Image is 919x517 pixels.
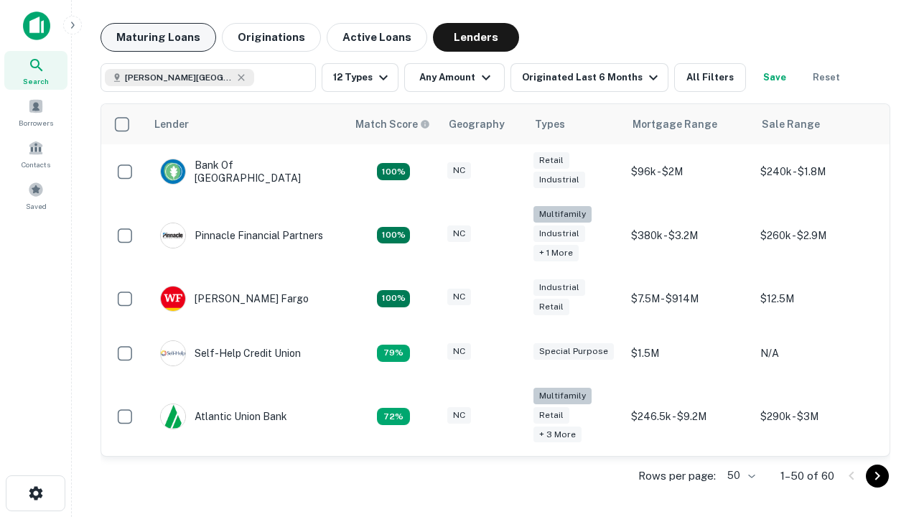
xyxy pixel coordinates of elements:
[355,116,430,132] div: Capitalize uses an advanced AI algorithm to match your search with the best lender. The match sco...
[533,206,592,223] div: Multifamily
[624,271,753,326] td: $7.5M - $914M
[377,408,410,425] div: Matching Properties: 10, hasApolloMatch: undefined
[753,326,882,381] td: N/A
[638,467,716,485] p: Rows per page:
[161,341,185,365] img: picture
[522,69,662,86] div: Originated Last 6 Months
[780,467,834,485] p: 1–50 of 60
[447,289,471,305] div: NC
[847,402,919,471] iframe: Chat Widget
[752,63,798,92] button: Save your search to get updates of matches that match your search criteria.
[533,427,582,443] div: + 3 more
[4,51,67,90] a: Search
[533,225,585,242] div: Industrial
[161,404,185,429] img: picture
[533,279,585,296] div: Industrial
[377,345,410,362] div: Matching Properties: 11, hasApolloMatch: undefined
[633,116,717,133] div: Mortgage Range
[440,104,526,144] th: Geography
[533,245,579,261] div: + 1 more
[533,172,585,188] div: Industrial
[160,286,309,312] div: [PERSON_NAME] Fargo
[377,163,410,180] div: Matching Properties: 14, hasApolloMatch: undefined
[377,290,410,307] div: Matching Properties: 15, hasApolloMatch: undefined
[22,159,50,170] span: Contacts
[160,223,323,248] div: Pinnacle Financial Partners
[4,134,67,173] a: Contacts
[722,465,757,486] div: 50
[222,23,321,52] button: Originations
[535,116,565,133] div: Types
[322,63,398,92] button: 12 Types
[533,299,569,315] div: Retail
[125,71,233,84] span: [PERSON_NAME][GEOGRAPHIC_DATA], [GEOGRAPHIC_DATA]
[624,326,753,381] td: $1.5M
[26,200,47,212] span: Saved
[23,75,49,87] span: Search
[624,144,753,199] td: $96k - $2M
[327,23,427,52] button: Active Loans
[753,271,882,326] td: $12.5M
[753,104,882,144] th: Sale Range
[347,104,440,144] th: Capitalize uses an advanced AI algorithm to match your search with the best lender. The match sco...
[377,227,410,244] div: Matching Properties: 25, hasApolloMatch: undefined
[803,63,849,92] button: Reset
[624,199,753,271] td: $380k - $3.2M
[161,159,185,184] img: picture
[624,104,753,144] th: Mortgage Range
[154,116,189,133] div: Lender
[753,199,882,271] td: $260k - $2.9M
[161,287,185,311] img: picture
[753,381,882,453] td: $290k - $3M
[447,225,471,242] div: NC
[449,116,505,133] div: Geography
[533,152,569,169] div: Retail
[447,407,471,424] div: NC
[753,452,882,507] td: $480k - $3.1M
[433,23,519,52] button: Lenders
[533,407,569,424] div: Retail
[161,223,185,248] img: picture
[447,162,471,179] div: NC
[160,159,332,185] div: Bank Of [GEOGRAPHIC_DATA]
[160,340,301,366] div: Self-help Credit Union
[533,388,592,404] div: Multifamily
[4,176,67,215] a: Saved
[674,63,746,92] button: All Filters
[160,404,287,429] div: Atlantic Union Bank
[866,465,889,488] button: Go to next page
[447,343,471,360] div: NC
[4,93,67,131] a: Borrowers
[19,117,53,129] span: Borrowers
[762,116,820,133] div: Sale Range
[355,116,427,132] h6: Match Score
[753,144,882,199] td: $240k - $1.8M
[510,63,668,92] button: Originated Last 6 Months
[624,381,753,453] td: $246.5k - $9.2M
[526,104,624,144] th: Types
[146,104,347,144] th: Lender
[101,23,216,52] button: Maturing Loans
[624,452,753,507] td: $200k - $3.3M
[23,11,50,40] img: capitalize-icon.png
[533,343,614,360] div: Special Purpose
[404,63,505,92] button: Any Amount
